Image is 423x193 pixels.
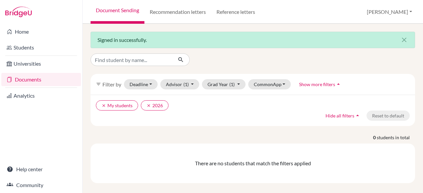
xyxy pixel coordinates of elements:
[101,103,106,108] i: clear
[141,100,169,111] button: clear2026
[293,79,347,89] button: Show more filtersarrow_drop_up
[1,41,81,54] a: Students
[377,134,415,141] span: students in total
[93,159,412,167] div: There are no students that match the filters applied
[146,103,151,108] i: clear
[91,32,415,48] div: Signed in successfully.
[229,81,235,87] span: (1)
[1,89,81,102] a: Analytics
[400,36,408,44] i: close
[354,112,361,119] i: arrow_drop_up
[335,81,342,87] i: arrow_drop_up
[102,81,121,87] span: Filter by
[96,100,138,111] button: clearMy students
[1,178,81,192] a: Community
[364,6,415,18] button: [PERSON_NAME]
[1,73,81,86] a: Documents
[326,113,354,118] span: Hide all filters
[202,79,246,89] button: Grad Year(1)
[299,81,335,87] span: Show more filters
[124,79,158,89] button: Deadline
[96,81,101,87] i: filter_list
[1,25,81,38] a: Home
[248,79,291,89] button: CommonApp
[91,53,173,66] input: Find student by name...
[320,111,366,121] button: Hide all filtersarrow_drop_up
[160,79,200,89] button: Advisor(1)
[373,134,377,141] strong: 0
[366,111,410,121] button: Reset to default
[1,163,81,176] a: Help center
[394,32,415,48] button: Close
[1,57,81,70] a: Universities
[5,7,32,17] img: Bridge-U
[183,81,189,87] span: (1)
